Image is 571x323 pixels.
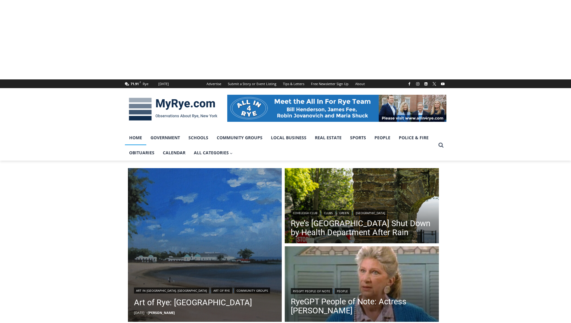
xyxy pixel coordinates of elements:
[291,288,332,294] a: RyeGPT People of Note
[346,130,370,145] a: Sports
[406,80,413,88] a: Facebook
[190,145,237,160] a: All Categories
[194,149,233,156] span: All Categories
[422,80,430,88] a: Linkedin
[148,310,175,315] a: [PERSON_NAME]
[234,288,270,294] a: Community Groups
[134,310,144,315] time: [DATE]
[125,130,436,161] nav: Primary Navigation
[322,210,335,216] a: Clubs
[395,130,433,145] a: Police & Fire
[159,145,190,160] a: Calendar
[414,80,421,88] a: Instagram
[134,288,209,294] a: Art in [GEOGRAPHIC_DATA], [GEOGRAPHIC_DATA]
[431,80,438,88] a: X
[267,130,311,145] a: Local Business
[128,168,282,322] a: Read More Art of Rye: Rye Beach
[285,168,439,245] img: (PHOTO: Coveleigh Club, at 459 Stuyvesant Avenue in Rye. Credit: Justin Gray.)
[140,81,141,84] span: F
[125,94,221,125] img: MyRye.com
[146,310,148,315] span: –
[131,82,139,86] span: 71.91
[439,80,446,88] a: YouTube
[354,210,387,216] a: [GEOGRAPHIC_DATA]
[335,288,350,294] a: People
[370,130,395,145] a: People
[158,81,169,87] div: [DATE]
[291,287,433,294] div: |
[213,130,267,145] a: Community Groups
[125,145,159,160] a: Obituaries
[203,79,225,88] a: Advertise
[308,79,352,88] a: Free Newsletter Sign Up
[211,288,232,294] a: Art of Rye
[352,79,368,88] a: About
[227,95,446,122] img: All in for Rye
[146,130,184,145] a: Government
[225,79,280,88] a: Submit a Story or Event Listing
[291,219,433,237] a: Rye’s [GEOGRAPHIC_DATA] Shut Down by Health Department After Rain
[184,130,213,145] a: Schools
[128,168,282,322] img: (PHOTO: Rye Beach. An inviting shoreline on a bright day. By Elizabeth Derderian.)
[436,140,446,151] button: View Search Form
[311,130,346,145] a: Real Estate
[134,286,270,294] div: | |
[337,210,351,216] a: Green
[134,297,270,309] a: Art of Rye: [GEOGRAPHIC_DATA]
[203,79,368,88] nav: Secondary Navigation
[291,210,319,216] a: Coveleigh Club
[125,130,146,145] a: Home
[291,209,433,216] div: | | |
[143,81,148,87] div: Rye
[291,297,433,315] a: RyeGPT People of Note: Actress [PERSON_NAME]
[285,168,439,245] a: Read More Rye’s Coveleigh Beach Shut Down by Health Department After Rain
[280,79,308,88] a: Tips & Letters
